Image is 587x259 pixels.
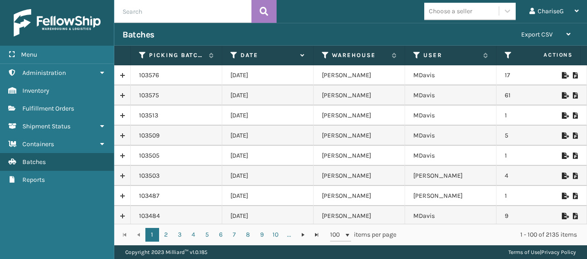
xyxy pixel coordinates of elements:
[241,228,255,242] a: 8
[405,206,496,226] td: MDavis
[314,65,405,85] td: [PERSON_NAME]
[562,213,567,219] i: Export to .xls
[222,106,314,126] td: [DATE]
[131,206,222,226] td: 103484
[573,72,578,79] i: Print Picklist
[573,173,578,179] i: Print Picklist
[310,228,324,242] a: Go to the last page
[515,48,578,63] span: Actions
[405,106,496,126] td: MDavis
[562,112,567,119] i: Export to .xls
[562,132,567,139] i: Export to .xls
[222,206,314,226] td: [DATE]
[562,92,567,99] i: Export to .xls
[22,140,54,148] span: Containers
[573,112,578,119] i: Print Picklist
[22,122,70,130] span: Shipment Status
[22,69,66,77] span: Administration
[314,146,405,166] td: [PERSON_NAME]
[222,186,314,206] td: [DATE]
[173,228,187,242] a: 3
[429,6,472,16] div: Choose a seller
[255,228,269,242] a: 9
[405,85,496,106] td: MDavis
[299,231,307,238] span: Go to the next page
[228,228,241,242] a: 7
[405,146,496,166] td: MDavis
[22,158,46,166] span: Batches
[14,9,101,37] img: logo
[423,51,479,59] label: User
[222,85,314,106] td: [DATE]
[573,193,578,199] i: Print Picklist
[562,193,567,199] i: Export to .xls
[573,213,578,219] i: Print Picklist
[200,228,214,242] a: 5
[131,126,222,146] td: 103509
[131,106,222,126] td: 103513
[562,173,567,179] i: Export to .xls
[330,228,397,242] span: items per page
[314,126,405,146] td: [PERSON_NAME]
[222,126,314,146] td: [DATE]
[314,106,405,126] td: [PERSON_NAME]
[521,31,553,38] span: Export CSV
[332,51,387,59] label: Warehouse
[314,166,405,186] td: [PERSON_NAME]
[149,51,204,59] label: Picking batch ID
[214,228,228,242] a: 6
[22,105,74,112] span: Fulfillment Orders
[222,166,314,186] td: [DATE]
[125,245,208,259] p: Copyright 2023 Milliard™ v 1.0.185
[22,176,45,184] span: Reports
[409,230,577,239] div: 1 - 100 of 2135 items
[405,126,496,146] td: MDavis
[131,65,222,85] td: 103576
[21,51,37,58] span: Menu
[562,153,567,159] i: Export to .xls
[240,51,296,59] label: Date
[541,249,576,255] a: Privacy Policy
[131,166,222,186] td: 103503
[508,249,540,255] a: Terms of Use
[22,87,49,95] span: Inventory
[296,228,310,242] a: Go to the next page
[405,65,496,85] td: MDavis
[131,85,222,106] td: 103575
[313,231,320,238] span: Go to the last page
[159,228,173,242] a: 2
[573,153,578,159] i: Print Picklist
[123,29,155,40] h3: Batches
[187,228,200,242] a: 4
[573,132,578,139] i: Print Picklist
[330,230,344,239] span: 100
[269,228,283,242] a: 10
[314,206,405,226] td: [PERSON_NAME]
[283,228,296,242] a: ...
[131,186,222,206] td: 103487
[405,186,496,206] td: [PERSON_NAME]
[573,92,578,99] i: Print Picklist
[131,146,222,166] td: 103505
[562,72,567,79] i: Export to .xls
[222,65,314,85] td: [DATE]
[145,228,159,242] a: 1
[222,146,314,166] td: [DATE]
[405,166,496,186] td: [PERSON_NAME]
[508,245,576,259] div: |
[314,186,405,206] td: [PERSON_NAME]
[314,85,405,106] td: [PERSON_NAME]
